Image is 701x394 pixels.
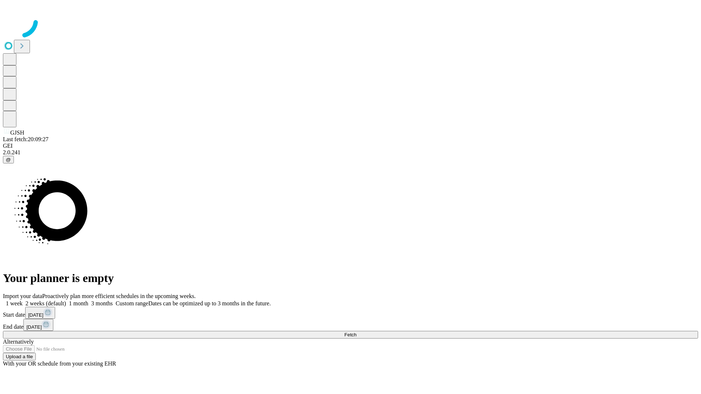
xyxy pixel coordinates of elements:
[3,149,698,156] div: 2.0.241
[25,307,55,319] button: [DATE]
[6,157,11,162] span: @
[23,319,53,331] button: [DATE]
[3,307,698,319] div: Start date
[3,293,42,299] span: Import your data
[3,360,116,367] span: With your OR schedule from your existing EHR
[3,136,49,142] span: Last fetch: 20:09:27
[69,300,88,306] span: 1 month
[3,319,698,331] div: End date
[28,312,43,318] span: [DATE]
[3,156,14,163] button: @
[91,300,113,306] span: 3 months
[10,130,24,136] span: GJSH
[3,143,698,149] div: GEI
[148,300,271,306] span: Dates can be optimized up to 3 months in the future.
[3,353,36,360] button: Upload a file
[6,300,23,306] span: 1 week
[26,324,42,330] span: [DATE]
[26,300,66,306] span: 2 weeks (default)
[344,332,356,337] span: Fetch
[116,300,148,306] span: Custom range
[42,293,196,299] span: Proactively plan more efficient schedules in the upcoming weeks.
[3,271,698,285] h1: Your planner is empty
[3,331,698,339] button: Fetch
[3,339,34,345] span: Alternatively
